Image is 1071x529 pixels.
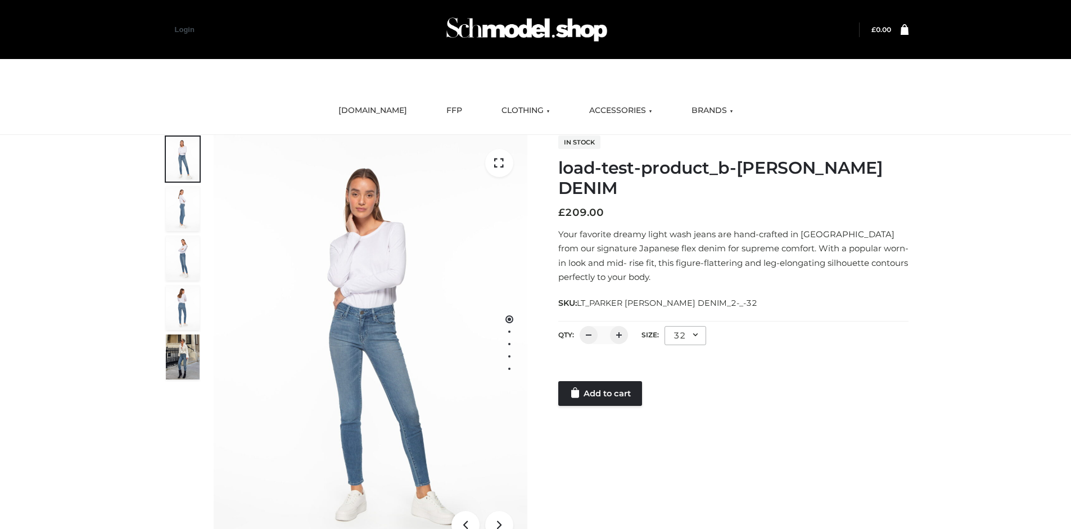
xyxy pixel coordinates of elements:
div: 32 [665,326,706,345]
img: Bowery-Skinny_Cove-1.jpg [166,334,200,379]
a: ACCESSORIES [581,98,661,123]
a: CLOTHING [493,98,558,123]
a: BRANDS [683,98,742,123]
img: 2001KLX-Ava-skinny-cove-4-scaled_4636a833-082b-4702-abec-fd5bf279c4fc.jpg [166,186,200,231]
label: QTY: [558,331,574,339]
img: 2001KLX-Ava-skinny-cove-1-scaled_9b141654-9513-48e5-b76c-3dc7db129200.jpg [166,137,200,182]
a: [DOMAIN_NAME] [330,98,415,123]
span: £ [558,206,565,219]
span: SKU: [558,296,758,310]
a: £0.00 [871,25,891,34]
img: 2001KLX-Ava-skinny-cove-2-scaled_32c0e67e-5e94-449c-a916-4c02a8c03427.jpg [166,285,200,330]
span: In stock [558,135,600,149]
label: Size: [641,331,659,339]
bdi: 209.00 [558,206,604,219]
img: 2001KLX-Ava-skinny-cove-3-scaled_eb6bf915-b6b9-448f-8c6c-8cabb27fd4b2.jpg [166,236,200,281]
img: Schmodel Admin 964 [442,7,611,52]
a: FFP [438,98,471,123]
bdi: 0.00 [871,25,891,34]
a: Add to cart [558,381,642,406]
span: £ [871,25,876,34]
span: LT_PARKER [PERSON_NAME] DENIM_2-_-32 [577,298,757,308]
p: Your favorite dreamy light wash jeans are hand-crafted in [GEOGRAPHIC_DATA] from our signature Ja... [558,227,909,284]
h1: load-test-product_b-[PERSON_NAME] DENIM [558,158,909,198]
a: Login [175,25,195,34]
